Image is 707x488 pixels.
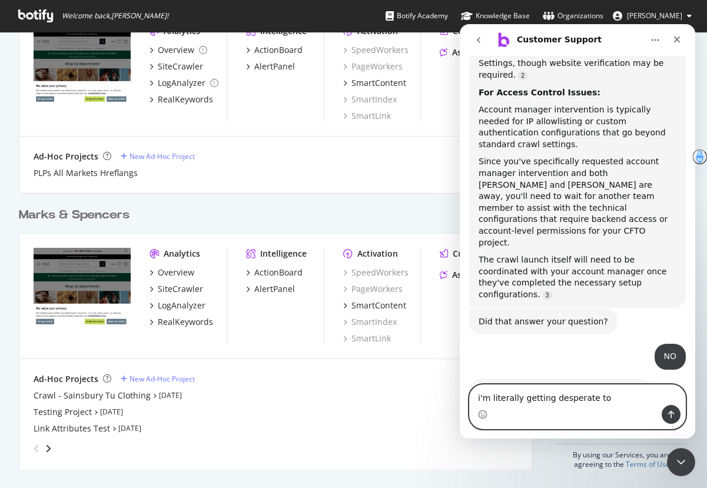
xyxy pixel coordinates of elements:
[158,267,194,278] div: Overview
[440,269,476,281] a: Assist
[44,443,52,454] div: angle-right
[34,373,98,385] div: Ad-Hoc Projects
[19,80,217,126] div: Account manager intervention is typically needed for IP allowlisting or custom authentication con...
[158,316,213,328] div: RealKeywords
[461,10,530,22] div: Knowledge Base
[34,151,98,162] div: Ad-Hoc Projects
[343,333,391,344] a: SmartLink
[260,248,307,260] div: Intelligence
[343,77,406,89] a: SmartContent
[343,283,403,295] a: PageWorkers
[627,11,682,21] span: Dervla Richardson
[150,267,194,278] a: Overview
[386,10,448,22] div: Botify Academy
[626,459,670,469] a: Terms of Use
[150,316,213,328] a: RealKeywords
[159,390,182,400] a: [DATE]
[543,10,603,22] div: Organizations
[150,283,203,295] a: SiteCrawler
[158,44,194,56] div: Overview
[343,61,403,72] a: PageWorkers
[34,25,131,103] img: www.marksandspencer.com
[19,230,217,276] div: The crawl launch itself will need to be coordinated with your account manager once they've comple...
[343,44,409,56] div: SpeedWorkers
[343,300,406,311] a: SmartContent
[460,24,695,439] iframe: To enrich screen reader interactions, please activate Accessibility in Grammarly extension settings
[34,406,92,418] a: Testing Project
[195,320,227,346] div: NO
[121,151,195,161] a: New Ad-Hoc Project
[357,248,398,260] div: Activation
[34,390,151,401] a: Crawl - Sainsbury Tu Clothing
[343,267,409,278] a: SpeedWorkers
[158,283,203,295] div: SiteCrawler
[343,94,397,105] a: SmartIndex
[19,132,217,224] div: Since you've specifically requested account manager intervention and both [PERSON_NAME] and [PERS...
[667,448,695,476] iframe: Intercom live chat
[150,94,213,105] a: RealKeywords
[158,300,205,311] div: LogAnalyzer
[603,6,701,25] button: [PERSON_NAME]
[556,444,688,469] div: By using our Services, you are agreeing to the
[9,355,193,439] div: I see this isn’t quite what you needed, and I want to make sure you get the right help. Would you...
[254,283,295,295] div: AlertPanel
[453,248,516,260] div: CustomReports
[19,11,217,57] div: If you need a custom user agent configured for access control, this can be set up in Advanced Set...
[452,47,476,58] div: Assist
[34,248,131,326] img: www.marksandspencer.com/
[83,267,92,276] a: Source reference 9276009:
[130,151,195,161] div: New Ad-Hoc Project
[254,44,303,56] div: ActionBoard
[9,355,226,464] div: Customer Support says…
[150,61,203,72] a: SiteCrawler
[343,316,397,328] a: SmartIndex
[150,44,207,56] a: Overview
[246,283,295,295] a: AlertPanel
[351,300,406,311] div: SmartContent
[246,61,295,72] a: AlertPanel
[343,110,391,122] a: SmartLink
[19,64,141,73] b: For Access Control Issues:
[9,320,226,355] div: Dervla says…
[150,300,205,311] a: LogAnalyzer
[19,292,148,304] div: Did that answer your question?
[351,77,406,89] div: SmartContent
[158,94,213,105] div: RealKeywords
[254,267,303,278] div: ActionBoard
[29,439,44,458] div: angle-left
[246,44,303,56] a: ActionBoard
[118,423,141,433] a: [DATE]
[440,47,476,58] a: Assist
[9,285,226,320] div: Customer Support says…
[254,61,295,72] div: AlertPanel
[18,386,28,395] button: Emoji picker
[58,47,68,57] a: Source reference 9276010:
[158,77,205,89] div: LogAnalyzer
[10,361,225,381] textarea: Message…
[34,167,138,179] a: PLPs All Markets Hreflangs
[246,267,303,278] a: ActionBoard
[150,77,218,89] a: LogAnalyzer
[34,423,110,434] a: Link Attributes Test
[19,207,130,224] div: Marks & Spencers
[62,11,168,21] span: Welcome back, [PERSON_NAME] !
[121,374,195,384] a: New Ad-Hoc Project
[440,248,516,260] a: CustomReports
[452,269,476,281] div: Assist
[19,207,134,224] a: Marks & Spencers
[9,285,158,311] div: Did that answer your question?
